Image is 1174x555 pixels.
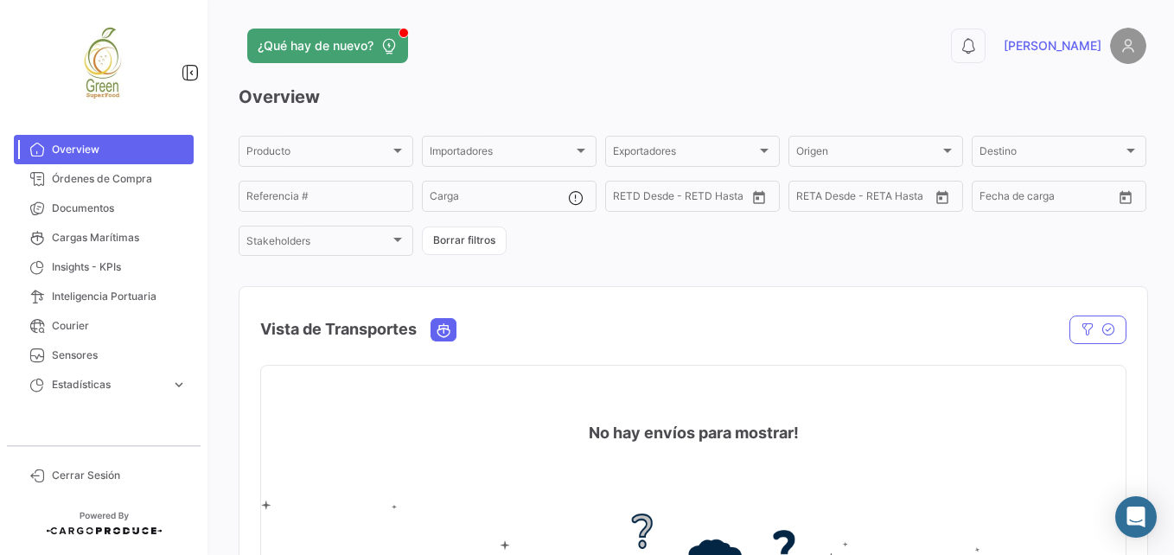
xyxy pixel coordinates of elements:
[929,184,955,210] button: Open calendar
[52,468,187,483] span: Cerrar Sesión
[52,230,187,246] span: Cargas Marítimas
[839,193,903,205] input: Hasta
[239,85,1146,109] h3: Overview
[1023,193,1086,205] input: Hasta
[14,341,194,370] a: Sensores
[589,421,799,445] h4: No hay envíos para mostrar!
[14,282,194,311] a: Inteligencia Portuaria
[1115,496,1157,538] div: Abrir Intercom Messenger
[52,289,187,304] span: Inteligencia Portuaria
[746,184,772,210] button: Open calendar
[52,377,164,392] span: Estadísticas
[52,171,187,187] span: Órdenes de Compra
[246,148,390,160] span: Producto
[246,238,390,250] span: Stakeholders
[430,148,573,160] span: Importadores
[14,164,194,194] a: Órdenes de Compra
[258,37,373,54] span: ¿Qué hay de nuevo?
[52,259,187,275] span: Insights - KPIs
[796,148,940,160] span: Origen
[14,194,194,223] a: Documentos
[14,223,194,252] a: Cargas Marítimas
[260,317,417,341] h4: Vista de Transportes
[14,252,194,282] a: Insights - KPIs
[796,193,827,205] input: Desde
[656,193,719,205] input: Hasta
[979,193,1011,205] input: Desde
[52,348,187,363] span: Sensores
[1110,28,1146,64] img: placeholder-user.png
[52,201,187,216] span: Documentos
[979,148,1123,160] span: Destino
[52,318,187,334] span: Courier
[1004,37,1101,54] span: [PERSON_NAME]
[61,21,147,107] img: 82d34080-0056-4c5d-9242-5a2d203e083a.jpeg
[171,377,187,392] span: expand_more
[14,135,194,164] a: Overview
[422,226,507,255] button: Borrar filtros
[431,319,456,341] button: Ocean
[247,29,408,63] button: ¿Qué hay de nuevo?
[1113,184,1139,210] button: Open calendar
[613,193,644,205] input: Desde
[52,142,187,157] span: Overview
[613,148,756,160] span: Exportadores
[14,311,194,341] a: Courier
